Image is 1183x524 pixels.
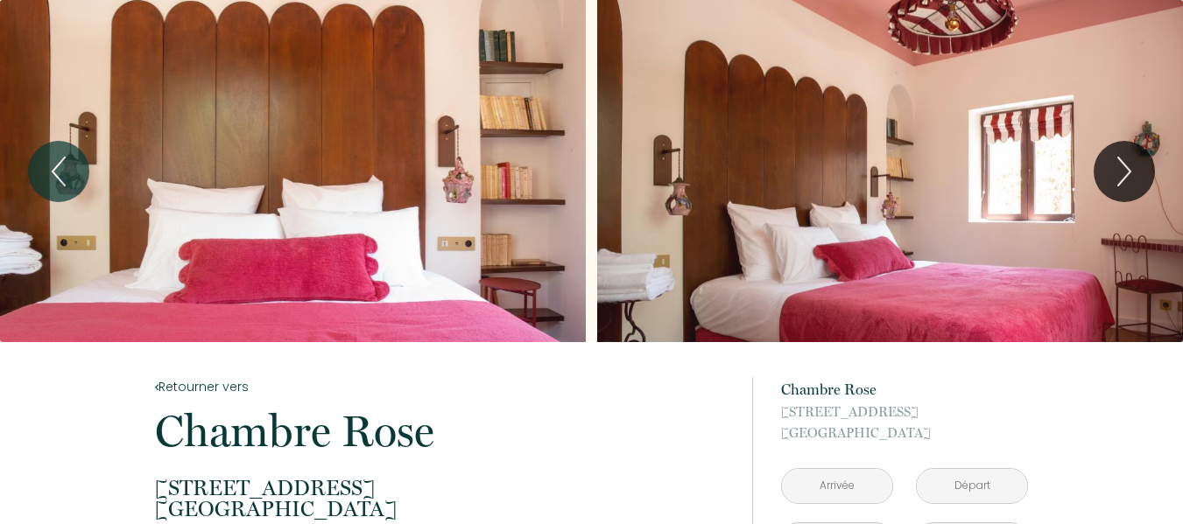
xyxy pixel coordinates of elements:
[1094,141,1155,202] button: Next
[155,409,729,453] p: Chambre Rose
[781,402,1028,444] p: [GEOGRAPHIC_DATA]
[917,469,1027,503] input: Départ
[781,377,1028,402] p: Chambre Rose
[155,478,729,499] span: [STREET_ADDRESS]
[782,469,892,503] input: Arrivée
[28,141,89,202] button: Previous
[781,402,1028,423] span: [STREET_ADDRESS]
[155,478,729,520] p: [GEOGRAPHIC_DATA]
[155,377,729,396] a: Retourner vers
